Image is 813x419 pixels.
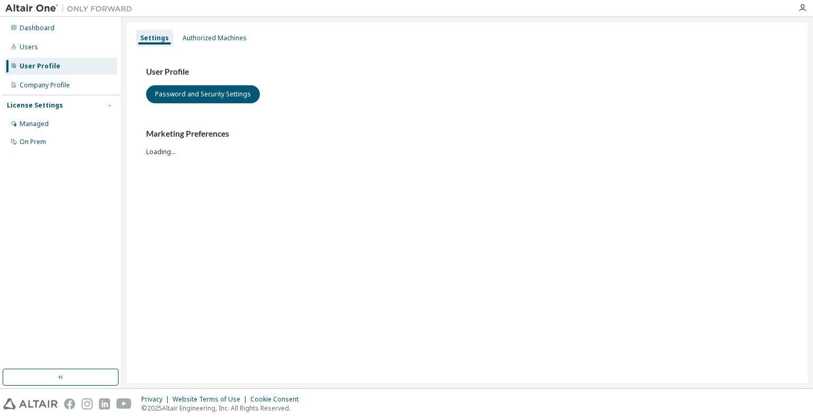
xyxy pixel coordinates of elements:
[146,129,789,156] div: Loading...
[173,395,250,404] div: Website Terms of Use
[64,398,75,409] img: facebook.svg
[146,85,260,103] button: Password and Security Settings
[5,3,138,14] img: Altair One
[20,62,60,70] div: User Profile
[20,81,70,90] div: Company Profile
[141,395,173,404] div: Privacy
[250,395,305,404] div: Cookie Consent
[20,120,49,128] div: Managed
[20,24,55,32] div: Dashboard
[7,101,63,110] div: License Settings
[183,34,247,42] div: Authorized Machines
[116,398,132,409] img: youtube.svg
[3,398,58,409] img: altair_logo.svg
[141,404,305,413] p: © 2025 Altair Engineering, Inc. All Rights Reserved.
[146,67,789,77] h3: User Profile
[20,43,38,51] div: Users
[146,129,789,139] h3: Marketing Preferences
[20,138,46,146] div: On Prem
[140,34,169,42] div: Settings
[82,398,93,409] img: instagram.svg
[99,398,110,409] img: linkedin.svg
